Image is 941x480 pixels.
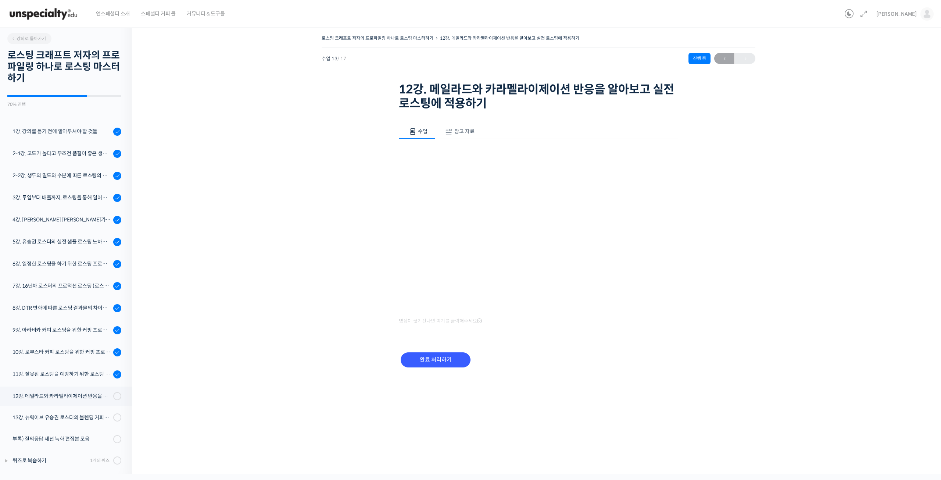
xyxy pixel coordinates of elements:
[322,56,346,61] span: 수업 13
[399,318,482,324] span: 영상이 끊기신다면 여기를 클릭해주세요
[322,35,433,41] a: 로스팅 크래프트 저자의 프로파일링 하나로 로스팅 마스터하기
[714,54,734,64] span: ←
[12,193,111,202] div: 3강. 투입부터 배출까지, 로스팅을 통해 일어나는 화학적 변화를 알아야 로스팅이 보인다
[12,413,111,422] div: 13강. 뉴웨이브 유승권 로스터의 블렌딩 커피를 디자인 노하우
[12,348,111,356] div: 10강. 로부스타 커피 로스팅을 위한 커핑 프로토콜과 샘플 로스팅
[12,392,111,400] div: 12강. 메일라드와 카라멜라이제이션 반응을 알아보고 실전 로스팅에 적용하기
[714,53,734,64] a: ←이전
[90,457,110,464] div: 1개의 퀴즈
[12,282,111,290] div: 7강. 16년차 로스터의 프로덕션 로스팅 (로스팅 포인트별 브루잉, 에스프레소 로스팅 노하우)
[876,11,917,17] span: [PERSON_NAME]
[12,326,111,334] div: 9강. 아라비카 커피 로스팅을 위한 커핑 프로토콜과 샘플 로스팅
[401,352,470,367] input: 완료 처리하기
[399,82,678,111] h1: 12강. 메일라드와 카라멜라이제이션 반응을 알아보고 실전 로스팅에 적용하기
[12,171,111,179] div: 2-2강. 생두의 밀도와 수분에 따른 로스팅의 변화 (로스팅을 위한 생두 이론 Part 2)
[337,56,346,62] span: / 17
[7,102,121,107] div: 70% 진행
[688,53,711,64] div: 진행 중
[12,127,111,135] div: 1강. 강의를 듣기 전에 알아두셔야 할 것들
[12,370,111,378] div: 11강. 잘못된 로스팅을 예방하기 위한 로스팅 디팩트 파헤치기 (언더, 칩핑, 베이크, 스코칭)
[12,435,111,443] div: 부록) 질의응답 세션 녹화 편집본 모음
[12,304,111,312] div: 8강. DTR 변화에 따른 로스팅 결과물의 차이를 알아보고 실전에 적용하자
[7,33,51,44] a: 강의로 돌아가기
[440,35,579,41] a: 12강. 메일라드와 카라멜라이제이션 반응을 알아보고 실전 로스팅에 적용하기
[12,456,88,465] div: 퀴즈로 복습하기
[454,128,475,135] span: 참고 자료
[12,216,111,224] div: 4강. [PERSON_NAME] [PERSON_NAME]가 [PERSON_NAME]하는 로스팅 머신의 관리 및 세팅 방법 - 프로밧, 기센
[12,238,111,246] div: 5강. 유승권 로스터의 실전 샘플 로스팅 노하우 (에티오피아 워시드 G1)
[12,149,111,157] div: 2-1강. 고도가 높다고 무조건 품질이 좋은 생두가 아닌 이유 (로스팅을 위한 생두 이론 Part 1)
[418,128,427,135] span: 수업
[11,36,46,41] span: 강의로 돌아가기
[7,50,121,84] h2: 로스팅 크래프트 저자의 프로파일링 하나로 로스팅 마스터하기
[12,260,111,268] div: 6강. 일정한 로스팅을 하기 위한 로스팅 프로파일링 노하우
